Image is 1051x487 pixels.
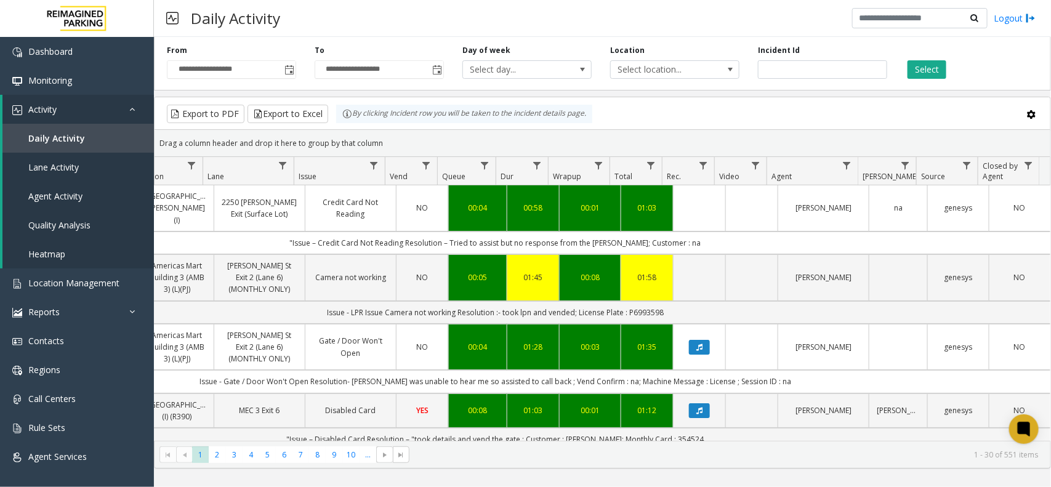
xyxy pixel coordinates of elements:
span: Page 10 [343,446,360,463]
span: Lane [207,171,224,182]
span: Page 9 [326,446,342,463]
a: MEC 3 Exit 6 [222,404,297,416]
span: Go to the last page [397,450,406,460]
a: 00:05 [456,272,499,283]
span: Toggle popup [282,61,296,78]
span: Agent [771,171,792,182]
a: [PERSON_NAME] [786,272,861,283]
a: [PERSON_NAME] St Exit 2 (Lane 6) (MONTHLY ONLY) [222,329,297,365]
a: [PERSON_NAME] [786,404,861,416]
a: Activity [2,95,154,124]
label: To [315,45,324,56]
span: NO [1014,342,1026,352]
span: Closed by Agent [983,161,1018,182]
a: Americas Mart Building 3 (AMB 3) (L)(PJ) [148,260,206,296]
span: Agent Activity [28,190,83,202]
h3: Daily Activity [185,3,286,33]
div: By clicking Incident row you will be taken to the incident details page. [336,105,592,123]
a: Americas Mart Building 3 (AMB 3) (L)(PJ) [148,329,206,365]
a: Parker Filter Menu [897,157,914,174]
div: 00:08 [567,272,613,283]
a: genesys [935,202,981,214]
span: NO [417,203,429,213]
a: 00:58 [515,202,552,214]
a: genesys [935,341,981,353]
span: Quality Analysis [28,219,91,231]
a: [PERSON_NAME] [786,341,861,353]
a: 01:35 [629,341,666,353]
div: Data table [155,157,1050,441]
span: Contacts [28,335,64,347]
label: Day of week [462,45,510,56]
span: Go to the next page [376,446,393,464]
button: Select [908,60,946,79]
a: Dur Filter Menu [529,157,546,174]
a: [GEOGRAPHIC_DATA][PERSON_NAME] (I) [148,190,206,226]
a: YES [404,404,441,416]
a: Rec. Filter Menu [695,157,712,174]
button: Export to Excel [248,105,328,123]
a: Heatmap [2,239,154,268]
span: Page 6 [276,446,292,463]
img: infoIcon.svg [342,109,352,119]
span: Call Centers [28,393,76,404]
a: Gate / Door Won't Open [313,335,389,358]
span: Toggle popup [430,61,443,78]
a: 01:12 [629,404,666,416]
span: NO [417,342,429,352]
span: Lane Activity [28,161,79,173]
span: Page 7 [292,446,309,463]
a: 00:03 [567,341,613,353]
span: Go to the next page [380,450,390,460]
a: Video Filter Menu [747,157,764,174]
span: Page 5 [259,446,276,463]
a: 01:03 [515,404,552,416]
a: 00:01 [567,202,613,214]
a: Source Filter Menu [959,157,975,174]
a: 01:45 [515,272,552,283]
img: 'icon' [12,105,22,115]
span: [PERSON_NAME] [863,171,919,182]
a: Camera not working [313,272,389,283]
a: Disabled Card [313,404,389,416]
a: Location Filter Menu [183,157,200,174]
span: Rule Sets [28,422,65,433]
a: Vend Filter Menu [418,157,435,174]
label: Location [610,45,645,56]
a: Agent Filter Menu [839,157,855,174]
a: [GEOGRAPHIC_DATA] (I) (R390) [148,399,206,422]
a: Agent Activity [2,182,154,211]
span: NO [417,272,429,283]
div: Drag a column header and drop it here to group by that column [155,132,1050,154]
span: Rec. [667,171,681,182]
span: Queue [442,171,465,182]
a: Closed by Agent Filter Menu [1020,157,1037,174]
a: 01:28 [515,341,552,353]
a: genesys [935,404,981,416]
span: Video [719,171,739,182]
div: 00:04 [456,341,499,353]
a: NO [997,341,1043,353]
a: 00:08 [456,404,499,416]
a: NO [997,202,1043,214]
span: Location Management [28,277,119,289]
img: 'icon' [12,337,22,347]
span: Select day... [463,61,565,78]
span: Activity [28,103,57,115]
a: Total Filter Menu [643,157,659,174]
span: Dur [501,171,513,182]
a: genesys [935,272,981,283]
a: [PERSON_NAME] [786,202,861,214]
a: NO [404,202,441,214]
a: Daily Activity [2,124,154,153]
a: 01:58 [629,272,666,283]
a: Lane Filter Menu [275,157,291,174]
